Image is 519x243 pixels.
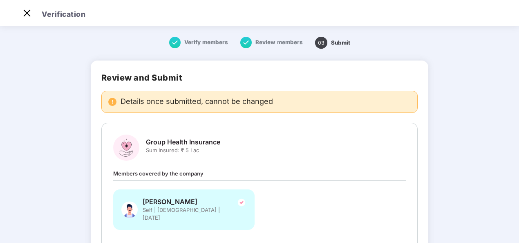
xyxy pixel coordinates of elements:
[237,198,246,207] img: svg+xml;base64,PHN2ZyBpZD0iVGljay0yNHgyNCIgeG1sbnM9Imh0dHA6Ly93d3cudzMub3JnLzIwMDAvc3ZnIiB3aWR0aD...
[108,98,116,106] img: svg+xml;base64,PHN2ZyBpZD0iRGFuZ2VyX2FsZXJ0IiBkYXRhLW5hbWU9IkRhbmdlciBhbGVydCIgeG1sbnM9Imh0dHA6Ly...
[146,138,220,146] span: Group Health Insurance
[255,39,303,45] span: Review members
[121,198,138,222] img: svg+xml;base64,PHN2ZyBpZD0iU3BvdXNlX01hbGUiIHhtbG5zPSJodHRwOi8vd3d3LnczLm9yZy8yMDAwL3N2ZyIgeG1sbn...
[113,135,139,161] img: svg+xml;base64,PHN2ZyBpZD0iR3JvdXBfSGVhbHRoX0luc3VyYW5jZSIgZGF0YS1uYW1lPSJHcm91cCBIZWFsdGggSW5zdX...
[169,37,181,48] img: svg+xml;base64,PHN2ZyB4bWxucz0iaHR0cDovL3d3dy53My5vcmcvMjAwMC9zdmciIHdpZHRoPSIxNiIgaGVpZ2h0PSIxNi...
[101,73,418,83] h2: Review and Submit
[113,170,204,177] span: Members covered by the company
[143,206,233,222] span: Self | [DEMOGRAPHIC_DATA] | [DATE]
[121,98,273,106] span: Details once submitted, cannot be changed
[315,37,327,49] span: 03
[146,146,220,154] span: Sum Insured: ₹ 5 Lac
[331,39,350,46] span: Submit
[184,39,228,45] span: Verify members
[143,198,233,206] span: [PERSON_NAME]
[240,37,252,48] img: svg+xml;base64,PHN2ZyB4bWxucz0iaHR0cDovL3d3dy53My5vcmcvMjAwMC9zdmciIHdpZHRoPSIxNiIgaGVpZ2h0PSIxNi...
